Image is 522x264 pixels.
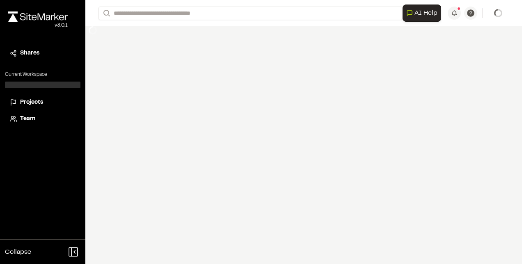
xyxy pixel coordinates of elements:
[5,71,80,78] p: Current Workspace
[8,22,68,29] div: Oh geez...please don't...
[403,5,441,22] button: Open AI Assistant
[8,11,68,22] img: rebrand.png
[10,114,76,123] a: Team
[414,8,437,18] span: AI Help
[10,98,76,107] a: Projects
[20,49,39,58] span: Shares
[403,5,444,22] div: Open AI Assistant
[98,7,113,20] button: Search
[20,114,35,123] span: Team
[20,98,43,107] span: Projects
[5,247,31,257] span: Collapse
[10,49,76,58] a: Shares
